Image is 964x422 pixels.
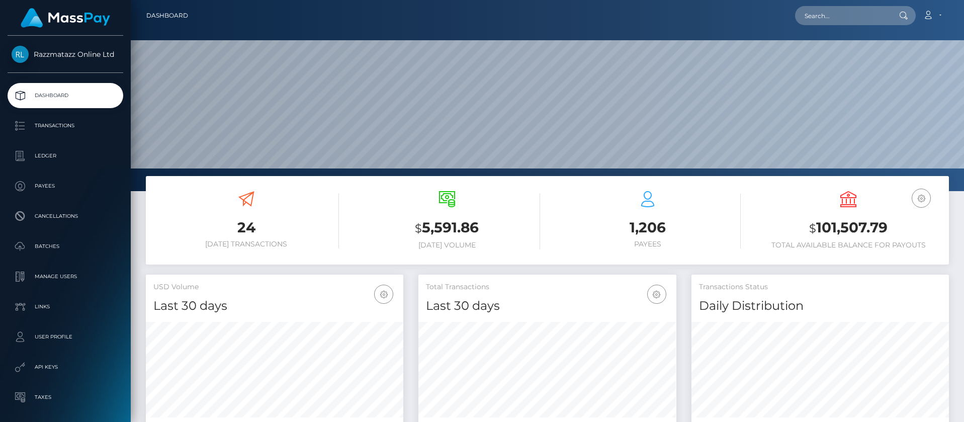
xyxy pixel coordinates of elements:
p: Manage Users [12,269,119,284]
a: Batches [8,234,123,259]
p: Dashboard [12,88,119,103]
a: Ledger [8,143,123,168]
h4: Last 30 days [153,297,396,315]
a: Payees [8,174,123,199]
a: Manage Users [8,264,123,289]
p: Cancellations [12,209,119,224]
small: $ [415,221,422,235]
h6: [DATE] Volume [354,241,540,249]
span: Razzmatazz Online Ltd [8,50,123,59]
p: Batches [12,239,119,254]
h3: 5,591.86 [354,218,540,238]
h5: Total Transactions [426,282,668,292]
a: User Profile [8,324,123,350]
p: Ledger [12,148,119,163]
a: API Keys [8,355,123,380]
h4: Last 30 days [426,297,668,315]
a: Cancellations [8,204,123,229]
small: $ [809,221,816,235]
h3: 101,507.79 [756,218,941,238]
p: Links [12,299,119,314]
p: Transactions [12,118,119,133]
p: User Profile [12,329,119,345]
p: API Keys [12,360,119,375]
h3: 24 [153,218,339,237]
a: Taxes [8,385,123,410]
h4: Daily Distribution [699,297,941,315]
a: Dashboard [8,83,123,108]
img: MassPay Logo [21,8,110,28]
p: Taxes [12,390,119,405]
a: Dashboard [146,5,188,26]
img: Razzmatazz Online Ltd [12,46,29,63]
h3: 1,206 [555,218,741,237]
a: Links [8,294,123,319]
a: Transactions [8,113,123,138]
input: Search... [795,6,890,25]
h6: Payees [555,240,741,248]
p: Payees [12,179,119,194]
h5: USD Volume [153,282,396,292]
h6: [DATE] Transactions [153,240,339,248]
h5: Transactions Status [699,282,941,292]
h6: Total Available Balance for Payouts [756,241,941,249]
